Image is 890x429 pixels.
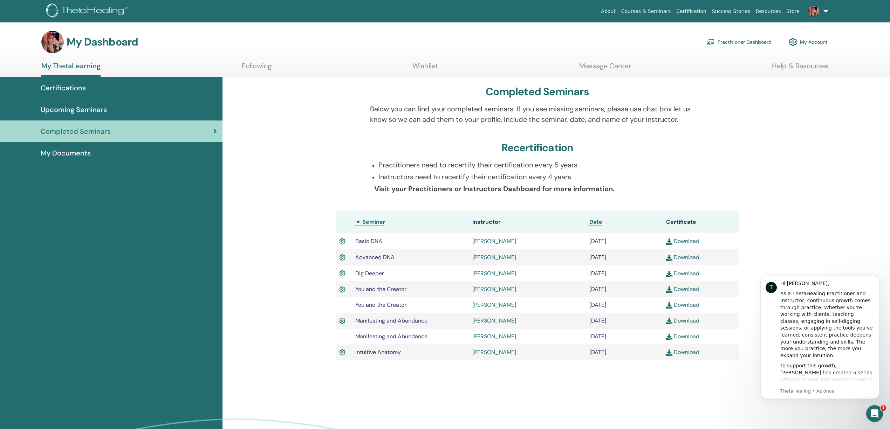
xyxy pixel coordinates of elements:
a: Enhancement Seminars [35,112,94,118]
span: You and the Creator [355,301,406,309]
a: Store [784,5,802,18]
h3: My Dashboard [67,36,138,48]
a: Courses & Seminars [618,5,674,18]
img: download.svg [666,318,672,324]
p: Practitioners need to recertify their certification every 5 years. [378,160,705,170]
span: Basic DNA [355,237,382,245]
span: Manifesting and Abundance [355,317,427,324]
a: Download [666,333,699,340]
span: Intuitive Anatomy [355,348,401,356]
img: Active Certificate [339,237,345,246]
b: Visit your Practitioners or Instructors Dashboard for more information. [374,184,615,193]
a: Resources [753,5,784,18]
img: Active Certificate [339,269,345,278]
img: Active Certificate [339,253,345,262]
td: [DATE] [586,233,663,249]
img: download.svg [666,302,672,309]
a: [PERSON_NAME] [472,254,516,261]
h3: Completed Seminars [486,85,589,98]
a: My ThetaLearning [41,62,101,77]
a: Certification [673,5,709,18]
img: download.svg [666,255,672,261]
span: Certifications [41,83,86,93]
span: Dig Deeper [355,270,384,277]
th: Certificate [663,211,739,233]
span: My Documents [41,148,91,158]
img: Active Certificate [339,316,345,325]
img: download.svg [666,334,672,340]
span: Upcoming Seminars [41,104,107,115]
td: [DATE] [586,344,663,360]
a: About [598,5,618,18]
img: download.svg [666,350,672,356]
div: To support this growth, [PERSON_NAME] has created a series of designed to help you refine your kn... [30,98,124,173]
a: [PERSON_NAME] [472,301,516,309]
td: [DATE] [586,265,663,282]
a: [PERSON_NAME] [472,317,516,324]
img: logo.png [46,4,130,19]
p: Below you can find your completed seminars. If you see missing seminars, please use chat box let ... [370,104,705,125]
a: [PERSON_NAME] [472,348,516,356]
a: Help & Resources [772,62,828,75]
a: Success Stories [709,5,753,18]
td: [DATE] [586,249,663,265]
img: download.svg [666,271,672,277]
img: download.svg [666,238,672,245]
iframe: Intercom live chat [866,405,883,422]
p: Message from ThetaHealing, sent Az önce [30,123,124,130]
img: Active Certificate [339,348,345,357]
h3: Recertification [501,141,574,154]
a: Download [666,270,699,277]
a: Wishlist [412,62,438,75]
span: Completed Seminars [41,126,111,137]
a: [PERSON_NAME] [472,270,516,277]
iframe: Intercom notifications mesaj [750,265,890,410]
span: Advanced DNA [355,254,395,261]
td: [DATE] [586,329,663,344]
img: Active Certificate [339,285,345,294]
td: [DATE] [586,313,663,329]
a: Download [666,237,699,245]
a: Practitioner Dashboard [706,34,772,50]
span: You and the Creator [355,285,406,293]
a: Download [666,301,699,309]
span: Manifesting and Abundance [355,333,427,340]
td: [DATE] [586,297,663,313]
a: [PERSON_NAME] [472,237,516,245]
a: Download [666,348,699,356]
img: default.jpg [808,6,819,17]
td: [DATE] [586,281,663,297]
a: Following [242,62,272,75]
a: Download [666,285,699,293]
p: Instructors need to recertify their certification every 4 years. [378,172,705,182]
img: default.jpg [41,31,64,53]
a: [PERSON_NAME] [472,285,516,293]
img: chalkboard-teacher.svg [706,39,715,45]
img: download.svg [666,286,672,293]
a: Download [666,317,699,324]
th: Instructor [469,211,586,233]
a: Message Center [579,62,631,75]
a: My Account [789,34,828,50]
a: Date [589,218,602,226]
a: Download [666,254,699,261]
img: cog.svg [789,36,797,48]
a: [PERSON_NAME] [472,333,516,340]
span: 1 [881,405,886,411]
